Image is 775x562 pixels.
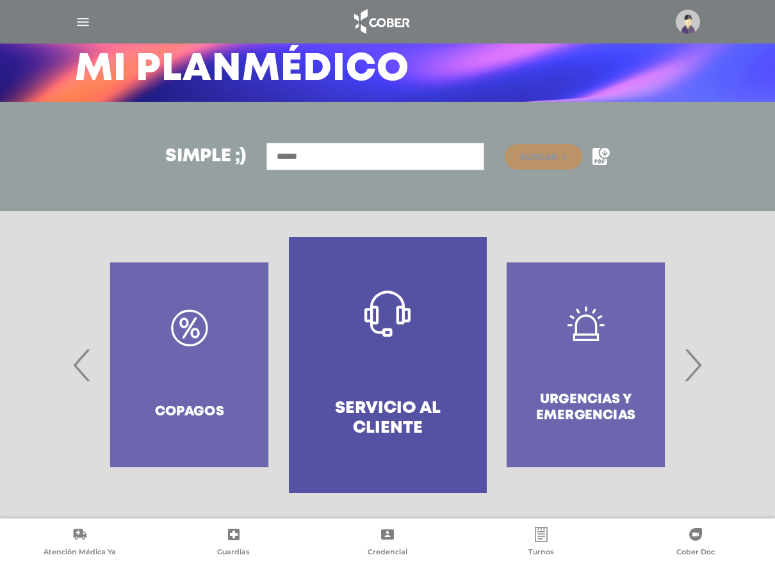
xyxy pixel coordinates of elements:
[520,153,557,162] span: Buscar
[676,10,700,34] img: profile-placeholder.svg
[75,14,91,30] img: Cober_menu-lines-white.svg
[44,547,116,559] span: Atención Médica Ya
[156,527,310,559] a: Guardias
[347,6,414,37] img: logo_cober_home-white.png
[217,547,250,559] span: Guardias
[70,330,95,399] span: Previous
[75,53,409,86] h3: Mi Plan Médico
[289,237,487,493] a: Servicio al Cliente
[3,527,156,559] a: Atención Médica Ya
[311,527,464,559] a: Credencial
[680,330,705,399] span: Next
[619,527,772,559] a: Cober Doc
[464,527,618,559] a: Turnos
[676,547,715,559] span: Cober Doc
[312,399,464,438] h4: Servicio al Cliente
[528,547,554,559] span: Turnos
[505,144,582,170] button: Buscar
[368,547,407,559] span: Credencial
[165,148,246,166] h3: Simple ;)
